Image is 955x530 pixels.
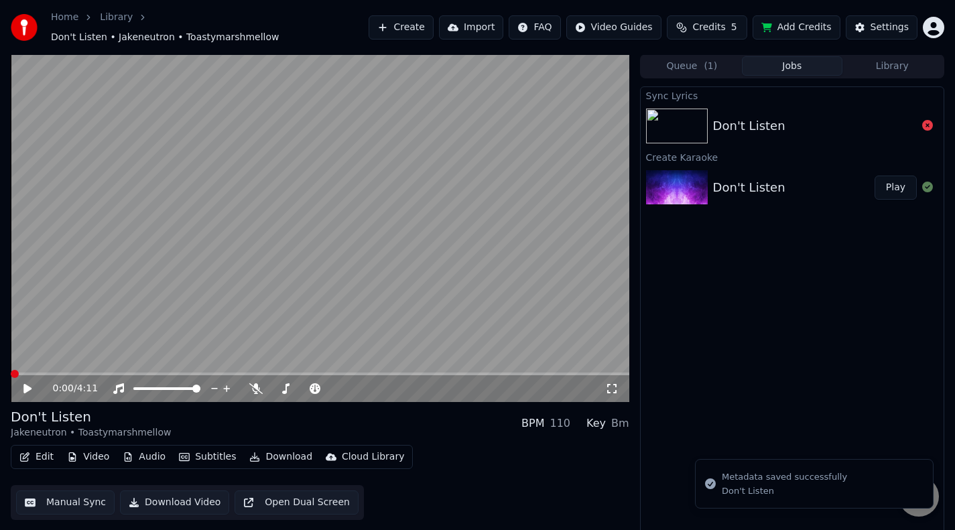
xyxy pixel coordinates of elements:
div: Settings [871,21,909,34]
button: Settings [846,15,917,40]
button: Video [62,448,115,466]
div: Key [586,415,606,432]
button: Import [439,15,503,40]
a: Home [51,11,78,24]
div: Create Karaoke [641,149,944,165]
img: youka [11,14,38,41]
div: Don't Listen [713,117,785,135]
div: Don't Listen [11,407,171,426]
button: Download [244,448,318,466]
div: Don't Listen [722,485,847,497]
div: Sync Lyrics [641,87,944,103]
button: Library [842,56,942,76]
nav: breadcrumb [51,11,369,44]
div: Jakeneutron • Toastymarshmellow [11,426,171,440]
button: Jobs [742,56,842,76]
button: Download Video [120,490,229,515]
span: ( 1 ) [704,60,717,73]
button: Credits5 [667,15,747,40]
button: Open Dual Screen [235,490,359,515]
button: Manual Sync [16,490,115,515]
div: Don't Listen [713,178,785,197]
span: Credits [692,21,725,34]
button: Add Credits [753,15,840,40]
div: Cloud Library [342,450,404,464]
button: Subtitles [174,448,241,466]
span: Don't Listen • Jakeneutron • Toastymarshmellow [51,31,279,44]
span: 0:00 [53,382,74,395]
button: Play [875,176,917,200]
button: Create [369,15,434,40]
div: 110 [550,415,570,432]
button: Edit [14,448,59,466]
div: Bm [611,415,629,432]
div: Metadata saved successfully [722,470,847,484]
button: Video Guides [566,15,661,40]
span: 4:11 [77,382,98,395]
button: FAQ [509,15,560,40]
span: 5 [731,21,737,34]
a: Library [100,11,133,24]
div: BPM [521,415,544,432]
button: Queue [642,56,742,76]
div: / [53,382,85,395]
button: Audio [117,448,171,466]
